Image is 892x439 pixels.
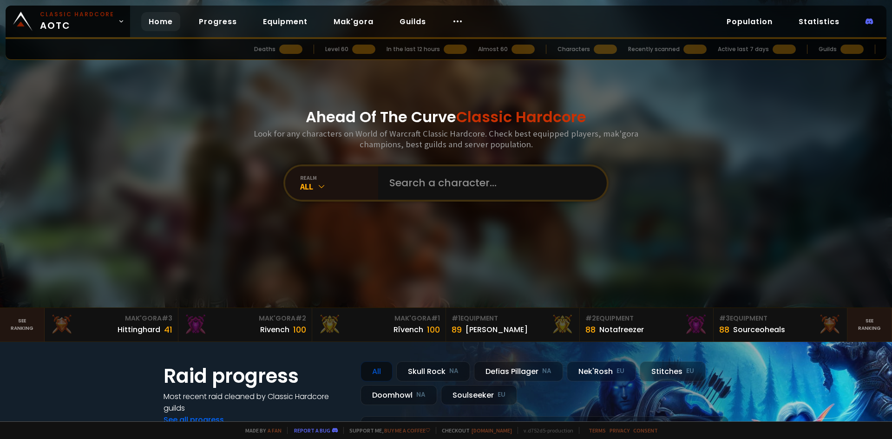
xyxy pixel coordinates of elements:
div: 88 [585,323,596,336]
a: Consent [633,427,658,434]
div: 100 [293,323,306,336]
div: Mak'Gora [318,314,440,323]
span: v. d752d5 - production [518,427,573,434]
h4: Most recent raid cleaned by Classic Hardcore guilds [164,391,349,414]
div: 100 [427,323,440,336]
div: Equipment [719,314,841,323]
div: 88 [719,323,729,336]
span: Support me, [343,427,430,434]
a: Buy me a coffee [384,427,430,434]
a: Mak'Gora#1Rîvench100 [312,308,446,341]
span: Checkout [436,427,512,434]
div: Deaths [254,45,275,53]
a: Mak'Gora#2Rivench100 [178,308,312,341]
a: Mak'gora [326,12,381,31]
h1: Raid progress [164,361,349,391]
span: # 3 [162,314,172,323]
input: Search a character... [384,166,596,200]
div: Almost 60 [478,45,508,53]
div: Nek'Rosh [567,361,636,381]
small: NA [449,367,459,376]
small: EU [686,367,694,376]
a: [DOMAIN_NAME] [472,427,512,434]
a: Privacy [610,427,630,434]
div: All [300,181,378,192]
div: Stitches [640,361,706,381]
small: Classic Hardcore [40,10,114,19]
a: #2Equipment88Notafreezer [580,308,714,341]
div: Skull Rock [396,361,470,381]
div: Defias Pillager [474,361,563,381]
div: Equipment [585,314,708,323]
span: # 1 [431,314,440,323]
a: Terms [589,427,606,434]
div: Mak'Gora [50,314,172,323]
a: Statistics [791,12,847,31]
span: Made by [240,427,282,434]
div: 41 [164,323,172,336]
div: Characters [557,45,590,53]
small: NA [542,367,551,376]
a: Equipment [256,12,315,31]
span: AOTC [40,10,114,33]
div: Active last 7 days [718,45,769,53]
div: Sourceoheals [733,324,785,335]
a: Home [141,12,180,31]
a: Report a bug [294,427,330,434]
small: EU [617,367,624,376]
div: In the last 12 hours [387,45,440,53]
h3: Look for any characters on World of Warcraft Classic Hardcore. Check best equipped players, mak'g... [250,128,642,150]
div: Recently scanned [628,45,680,53]
div: All [361,361,393,381]
div: Equipment [452,314,574,323]
div: realm [300,174,378,181]
div: Rivench [260,324,289,335]
div: [PERSON_NAME] [466,324,528,335]
a: Classic HardcoreAOTC [6,6,130,37]
a: Progress [191,12,244,31]
a: Seeranking [847,308,892,341]
h1: Ahead Of The Curve [306,106,586,128]
div: Doomhowl [361,385,437,405]
a: Population [719,12,780,31]
a: See all progress [164,414,224,425]
span: # 3 [719,314,730,323]
div: Guilds [819,45,837,53]
div: Level 60 [325,45,348,53]
small: NA [416,390,426,400]
a: a fan [268,427,282,434]
div: Mak'Gora [184,314,306,323]
div: 89 [452,323,462,336]
span: # 1 [452,314,460,323]
span: # 2 [585,314,596,323]
a: Mak'Gora#3Hittinghard41 [45,308,178,341]
a: #3Equipment88Sourceoheals [714,308,847,341]
div: Hittinghard [118,324,160,335]
small: EU [498,390,505,400]
div: Notafreezer [599,324,644,335]
a: #1Equipment89[PERSON_NAME] [446,308,580,341]
span: Classic Hardcore [456,106,586,127]
a: Guilds [392,12,433,31]
div: Rîvench [394,324,423,335]
div: Soulseeker [441,385,517,405]
span: # 2 [295,314,306,323]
